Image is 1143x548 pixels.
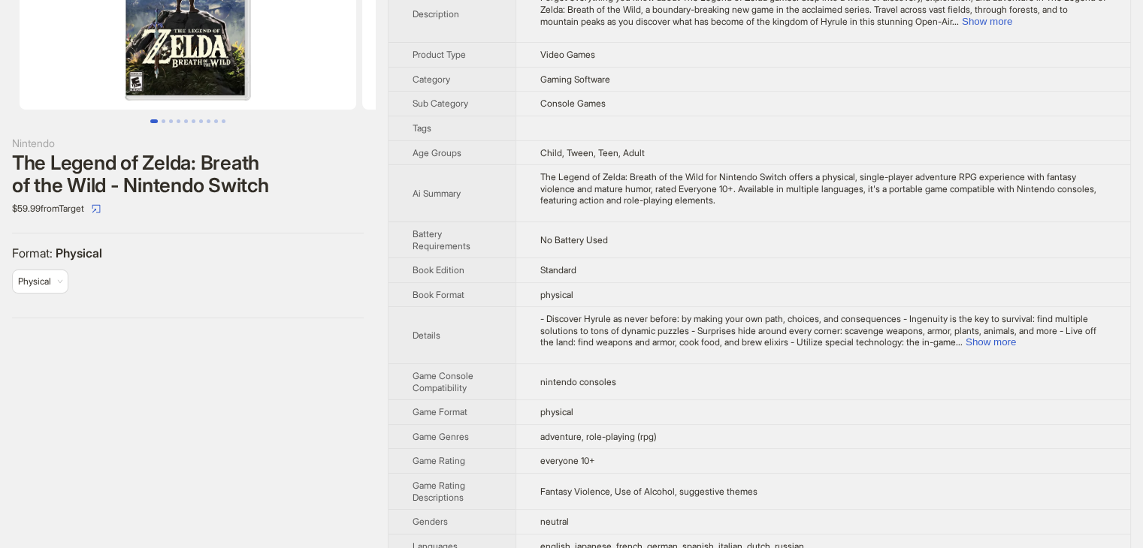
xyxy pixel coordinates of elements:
[413,480,465,503] span: Game Rating Descriptions
[56,245,102,260] span: Physical
[413,406,467,417] span: Game Format
[540,406,573,417] span: physical
[540,74,610,85] span: Gaming Software
[540,516,569,527] span: neutral
[540,289,573,300] span: physical
[540,264,576,276] span: Standard
[413,122,431,134] span: Tags
[540,431,657,442] span: adventure, role-playing (rpg)
[199,119,203,123] button: Go to slide 7
[18,270,62,293] span: available
[207,119,210,123] button: Go to slide 8
[177,119,180,123] button: Go to slide 4
[540,234,608,245] span: No Battery Used
[540,98,606,109] span: Console Games
[956,336,963,348] span: ...
[413,74,450,85] span: Category
[12,135,364,152] div: Nintendo
[413,370,473,393] span: Game Console Compatibility
[162,119,165,123] button: Go to slide 2
[18,276,51,287] span: Physical
[413,147,461,158] span: Age Groups
[540,171,1106,206] div: The Legend of Zelda: Breath of the Wild for Nintendo Switch offers a physical, single-player adve...
[184,119,188,123] button: Go to slide 5
[12,197,364,221] div: $59.99 from Target
[413,431,469,442] span: Game Genres
[962,16,1012,27] button: Expand
[952,16,959,27] span: ...
[413,289,464,300] span: Book Format
[150,119,158,123] button: Go to slide 1
[413,49,466,60] span: Product Type
[413,228,470,251] span: Battery Requirements
[540,486,757,497] span: Fantasy Violence, Use of Alcohol, suggestive themes
[540,376,616,387] span: nintendo consoles
[540,147,645,158] span: Child, Tween, Teen, Adult
[413,98,468,109] span: Sub Category
[192,119,195,123] button: Go to slide 6
[169,119,173,123] button: Go to slide 3
[413,188,461,199] span: Ai Summary
[12,152,364,197] div: The Legend of Zelda: Breath of the Wild - Nintendo Switch
[540,313,1106,348] div: - Discover Hyrule as never before: by making your own path, choices, and consequences - Ingenuity...
[966,336,1016,348] button: Expand
[540,49,595,60] span: Video Games
[222,119,225,123] button: Go to slide 10
[92,204,101,213] span: select
[413,516,448,527] span: Genders
[413,330,440,341] span: Details
[540,313,1096,348] span: - Discover Hyrule as never before: by making your own path, choices, and consequences - Ingenuity...
[413,8,459,20] span: Description
[413,264,464,276] span: Book Edition
[413,455,465,466] span: Game Rating
[214,119,218,123] button: Go to slide 9
[12,245,56,260] span: Format :
[540,455,595,466] span: everyone 10+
